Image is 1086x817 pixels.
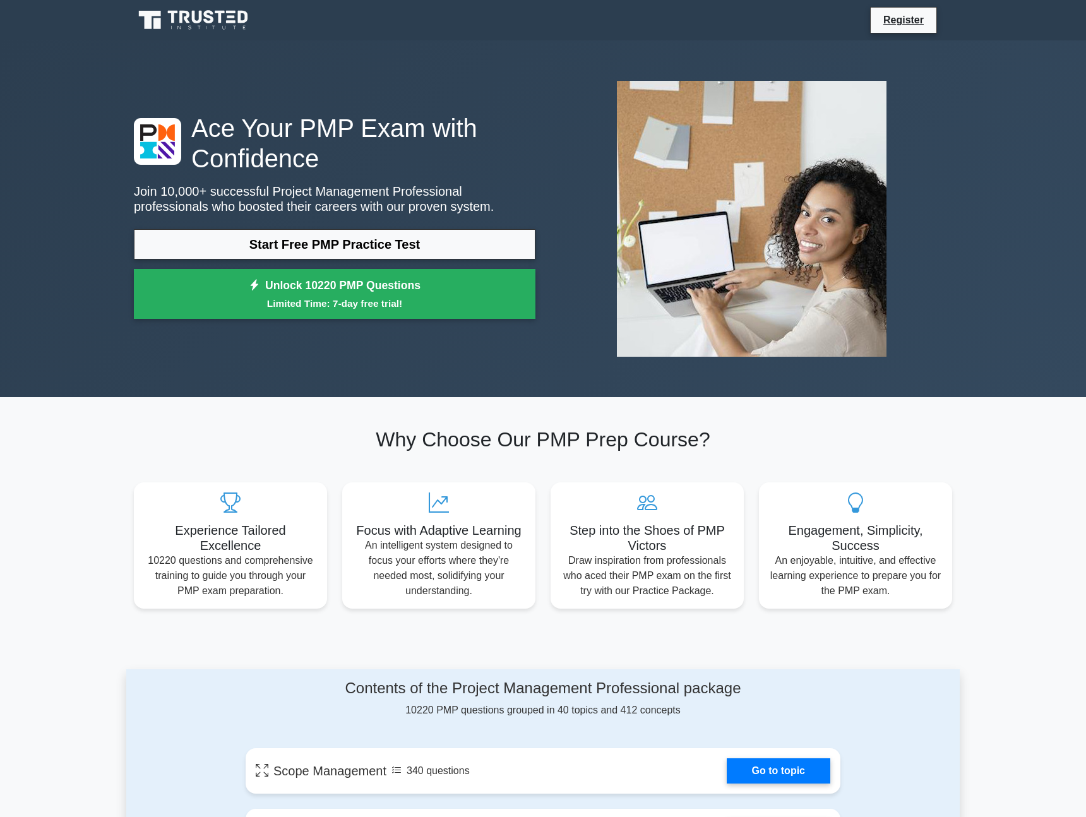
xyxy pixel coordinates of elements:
a: Go to topic [727,758,830,784]
a: Start Free PMP Practice Test [134,229,535,259]
a: Register [876,12,931,28]
p: An intelligent system designed to focus your efforts where they're needed most, solidifying your ... [352,538,525,599]
h5: Experience Tailored Excellence [144,523,317,553]
a: Unlock 10220 PMP QuestionsLimited Time: 7-day free trial! [134,269,535,319]
p: An enjoyable, intuitive, and effective learning experience to prepare you for the PMP exam. [769,553,942,599]
div: 10220 PMP questions grouped in 40 topics and 412 concepts [246,679,840,718]
h5: Engagement, Simplicity, Success [769,523,942,553]
p: Draw inspiration from professionals who aced their PMP exam on the first try with our Practice Pa... [561,553,734,599]
h4: Contents of the Project Management Professional package [246,679,840,698]
h2: Why Choose Our PMP Prep Course? [134,427,952,451]
small: Limited Time: 7-day free trial! [150,296,520,311]
h5: Step into the Shoes of PMP Victors [561,523,734,553]
p: 10220 questions and comprehensive training to guide you through your PMP exam preparation. [144,553,317,599]
h1: Ace Your PMP Exam with Confidence [134,113,535,174]
p: Join 10,000+ successful Project Management Professional professionals who boosted their careers w... [134,184,535,214]
h5: Focus with Adaptive Learning [352,523,525,538]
